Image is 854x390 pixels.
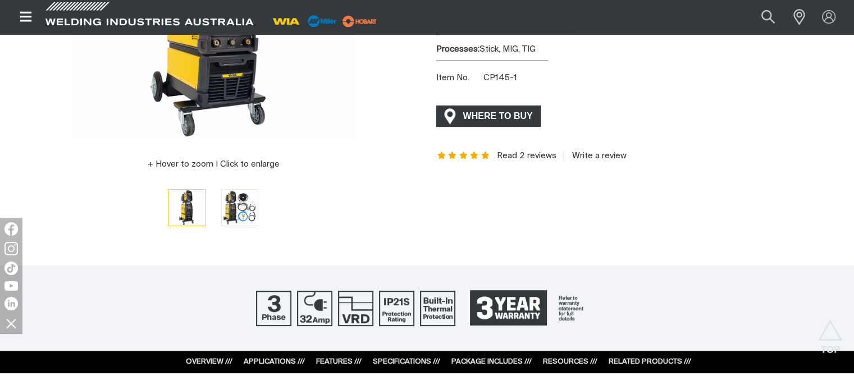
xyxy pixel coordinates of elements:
[222,190,258,226] img: Weldmatic 500
[256,291,291,326] img: Three Phase
[4,222,18,236] img: Facebook
[316,358,362,365] a: FEATURES ///
[169,190,205,226] img: Weldmatic 500
[168,189,205,226] button: Go to slide 1
[4,261,18,275] img: TikTok
[339,17,380,25] a: miller
[436,105,541,126] a: WHERE TO BUY
[338,291,373,326] img: Voltage Reduction Device
[2,314,21,333] img: hide socials
[563,151,627,161] a: Write a review
[141,158,286,171] button: Hover to zoom | Click to enlarge
[483,74,517,82] span: CP145-1
[373,358,440,365] a: SPECIFICATIONS ///
[4,297,18,310] img: LinkedIn
[461,285,598,331] a: 3 Year Warranty
[818,320,843,345] button: Scroll to top
[735,4,787,30] input: Product name or item number...
[451,358,532,365] a: PACKAGE INCLUDES ///
[297,291,332,326] img: 32 Amp Supply Plug
[436,152,491,160] span: Rating: 5
[4,281,18,291] img: YouTube
[244,358,305,365] a: APPLICATIONS ///
[436,43,846,56] div: Stick, MIG, TIG
[339,13,380,30] img: miller
[609,358,691,365] a: RELATED PRODUCTS ///
[186,358,232,365] a: OVERVIEW ///
[221,189,258,226] button: Go to slide 2
[436,72,482,85] span: Item No.
[497,151,556,161] a: Read 2 reviews
[749,4,787,30] button: Search products
[420,291,455,326] img: Built In Thermal Protection
[456,107,540,125] span: WHERE TO BUY
[4,242,18,255] img: Instagram
[436,45,479,53] strong: Processes:
[379,291,414,326] img: IP21S Protection Rating
[543,358,597,365] a: RESOURCES ///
